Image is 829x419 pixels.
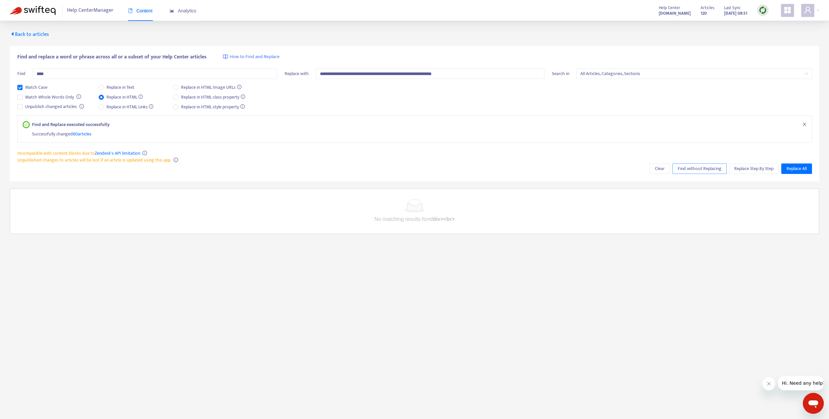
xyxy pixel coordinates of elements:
[170,8,174,13] span: area-chart
[17,156,171,164] span: Unpublished changes to articles will be lost if an article is updated using this app.
[655,165,665,172] span: Clear
[128,8,133,13] span: book
[95,149,140,157] a: Zendesk's API limitation
[701,10,707,17] strong: 120
[724,10,747,17] strong: [DATE] 08:51
[178,84,244,91] span: Replace in HTML Image URLs
[223,53,280,61] a: How to Find and Replace
[778,376,824,390] iframe: Nachricht vom Unternehmen
[73,130,91,138] span: 80 articles
[142,151,147,155] span: info-circle
[174,158,178,162] span: info-circle
[170,8,196,13] span: Analytics
[285,70,309,77] span: Replace with
[223,54,228,59] img: image-link
[580,69,808,79] span: All Articles, Categories, Sections
[659,10,691,17] strong: [DOMAIN_NAME]
[804,6,812,14] span: user
[734,165,773,172] span: Replace Step By Step
[759,6,767,14] img: sync.dc5367851b00ba804db3.png
[784,6,791,14] span: appstore
[787,165,807,172] span: Replace All
[230,53,280,61] span: How to Find and Replace
[79,104,84,109] span: info-circle
[659,9,691,17] a: [DOMAIN_NAME]
[23,94,76,101] span: Match Whole Words Only
[178,103,247,111] span: Replace in HTML style property
[24,123,28,126] span: check
[428,216,455,222] b: </div><br>
[701,4,714,11] span: Articles
[802,122,807,127] span: close
[659,4,680,11] span: Help Center
[128,8,153,13] span: Content
[67,4,113,17] span: Help Center Manager
[104,94,146,101] span: Replace in HTML
[17,149,140,157] span: Incompatible with content blocks due to
[32,128,807,137] div: Successfully changed
[17,70,25,77] span: Find
[552,70,569,77] span: Search in
[650,163,670,174] button: Clear
[13,215,816,223] p: No matching results for
[781,163,812,174] button: Replace All
[724,4,741,11] span: Last Sync
[76,94,81,99] span: info-circle
[678,165,721,172] span: Find without Replacing
[104,103,156,111] span: Replace in HTML Links
[17,53,207,61] span: Find and replace a word or phrase across all or a subset of your Help Center articles
[104,84,137,91] span: Replace in Text
[762,377,775,390] iframe: Nachricht schließen
[672,163,727,174] button: Find without Replacing
[23,84,50,91] span: Match Case
[10,6,56,15] img: Swifteq
[4,5,47,10] span: Hi. Need any help?
[803,393,824,414] iframe: Schaltfläche zum Öffnen des Messaging-Fensters
[10,31,15,37] span: caret-left
[729,163,779,174] button: Replace Step By Step
[32,121,109,128] strong: Find and Replace executed successfully
[178,94,248,101] span: Replace in HTML class property
[23,103,79,110] span: Unpublish changed articles
[10,30,49,39] span: Back to articles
